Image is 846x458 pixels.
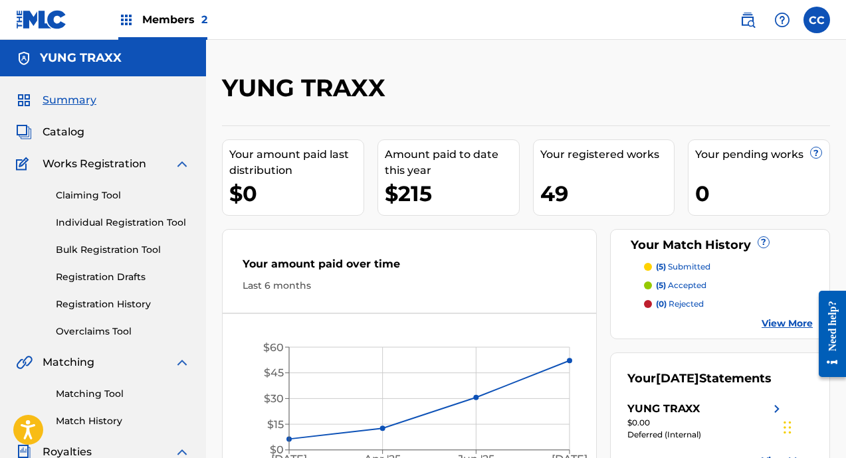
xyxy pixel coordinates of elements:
a: (5) submitted [644,261,813,273]
img: search [740,12,756,28]
img: expand [174,354,190,370]
span: Works Registration [43,156,146,172]
p: rejected [656,298,704,310]
div: Drag [784,408,792,447]
div: 49 [540,179,675,208]
a: CatalogCatalog [16,124,84,140]
tspan: $15 [267,418,284,431]
tspan: $45 [264,366,284,379]
div: Last 6 months [243,279,576,293]
img: Works Registration [16,156,33,172]
p: submitted [656,261,710,273]
div: Your Match History [627,236,813,254]
div: Your amount paid last distribution [229,147,364,179]
a: (5) accepted [644,279,813,291]
div: User Menu [803,7,830,33]
a: Individual Registration Tool [56,216,190,230]
div: Your pending works [695,147,829,163]
a: Match History [56,414,190,428]
div: 0 [695,179,829,208]
img: Matching [16,354,33,370]
img: MLC Logo [16,10,67,29]
span: Catalog [43,124,84,140]
span: (0) [656,299,667,309]
tspan: $0 [270,443,284,456]
span: (5) [656,262,666,271]
span: Matching [43,354,94,370]
img: right chevron icon [769,401,785,417]
div: $215 [385,179,519,208]
img: expand [174,156,190,172]
img: Top Rightsholders [118,12,134,28]
span: Summary [43,92,96,108]
div: Amount paid to date this year [385,147,519,179]
a: YUNG TRAXXright chevron icon$0.00Deferred (Internal) [627,401,785,441]
img: Catalog [16,124,32,140]
a: (0) rejected [644,298,813,310]
span: [DATE] [656,371,699,386]
a: Matching Tool [56,387,190,401]
a: SummarySummary [16,92,96,108]
tspan: $60 [263,341,284,354]
a: Claiming Tool [56,189,190,202]
a: Registration Drafts [56,270,190,284]
div: Your registered works [540,147,675,163]
img: Accounts [16,50,32,66]
a: Overclaims Tool [56,325,190,339]
span: ? [758,237,769,248]
div: Your amount paid over time [243,256,576,279]
tspan: $30 [264,392,284,405]
iframe: Resource Center [809,281,846,388]
img: Summary [16,92,32,108]
a: Public Search [734,7,761,33]
div: Help [769,7,795,33]
div: Your Statements [627,370,772,388]
div: Deferred (Internal) [627,429,785,441]
img: help [774,12,790,28]
span: (5) [656,280,666,290]
a: View More [762,317,813,331]
span: Members [142,12,207,27]
a: Registration History [56,297,190,311]
div: YUNG TRAXX [627,401,700,417]
h2: YUNG TRAXX [222,73,392,103]
iframe: Chat Widget [780,394,846,458]
h5: YUNG TRAXX [40,50,122,66]
div: $0.00 [627,417,785,429]
p: accepted [656,279,706,291]
a: Bulk Registration Tool [56,243,190,257]
span: 2 [201,13,207,26]
span: ? [811,147,821,158]
div: $0 [229,179,364,208]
